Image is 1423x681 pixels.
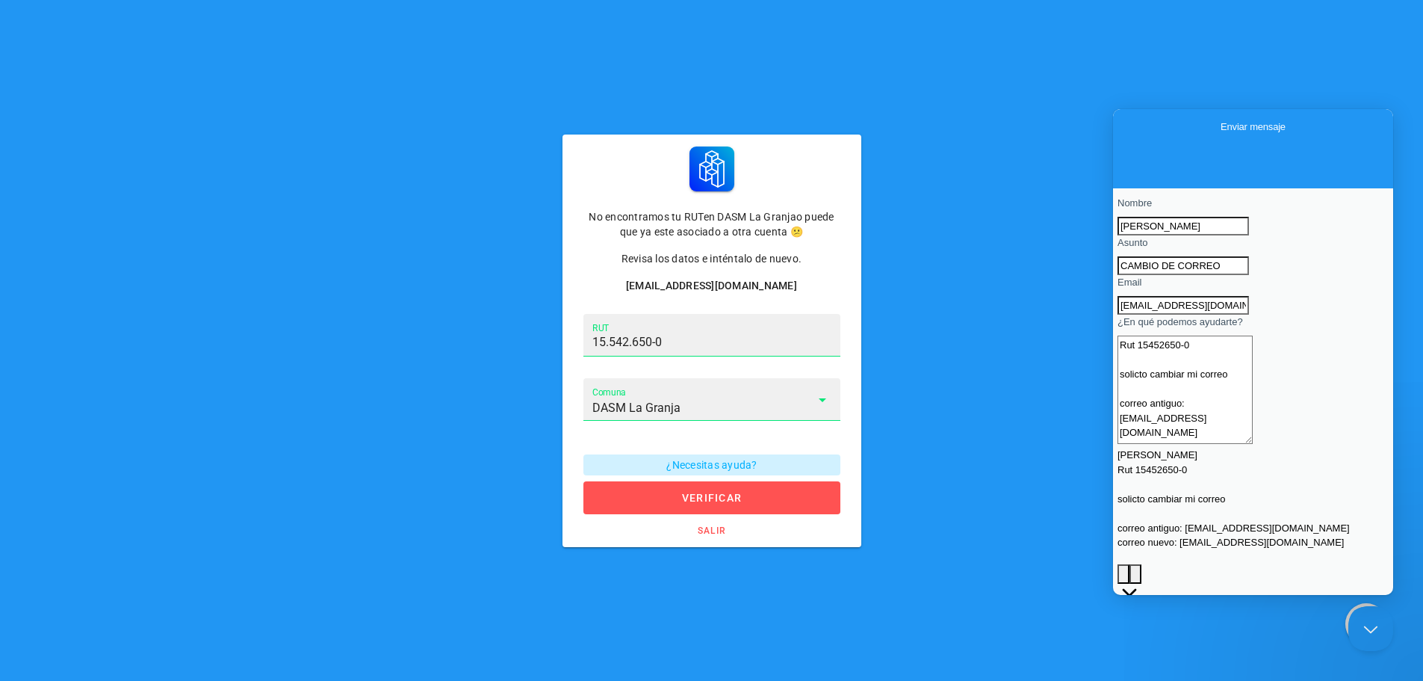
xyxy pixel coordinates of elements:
span: Email [4,167,29,179]
label: Comuna [592,387,626,398]
button: ¿Necesitas ayuda? [583,454,840,475]
span: ¿Necesitas ayuda? [592,459,831,471]
span: Asunto [4,128,34,139]
div: [EMAIL_ADDRESS][DOMAIN_NAME] [583,278,840,293]
p: Revisa los datos e inténtalo de nuevo. [583,251,840,266]
button: Emoji Picker [16,455,28,475]
div: [PERSON_NAME] Rut 15452650-0 solicto cambiar mi correo correo antiguo: [EMAIL_ADDRESS][DOMAIN_NAM... [4,339,276,441]
span: en DASM La Granja [704,211,796,223]
iframe: Help Scout Beacon - Close [1348,606,1393,651]
form: Contact form [4,87,276,522]
span: verificar [598,492,825,504]
span: ¿En qué podemos ayudarte? [4,207,130,218]
iframe: Help Scout Beacon - Live Chat, Contact Form, and Knowledge Base [1113,109,1393,595]
textarea: ¿En qué podemos ayudarte? [4,227,140,335]
a: salir [583,520,840,541]
label: RUT [592,323,610,334]
button: verificar [583,481,840,514]
span: Nombre [4,88,39,99]
button: Attach a file [4,455,16,475]
p: No encontramos tu RUT o puede que ya este asociado a otra cuenta 😕 [583,209,840,239]
span: salir [592,526,831,536]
